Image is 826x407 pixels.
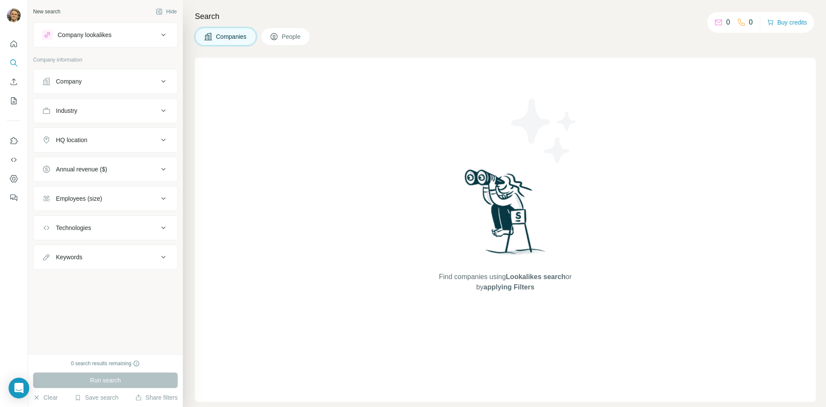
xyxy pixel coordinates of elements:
[7,36,21,52] button: Quick start
[9,378,29,398] div: Open Intercom Messenger
[56,77,82,86] div: Company
[56,106,77,115] div: Industry
[56,136,87,144] div: HQ location
[461,167,550,263] img: Surfe Illustration - Woman searching with binoculars
[34,247,177,267] button: Keywords
[282,32,302,41] span: People
[34,130,177,150] button: HQ location
[33,8,60,16] div: New search
[7,133,21,149] button: Use Surfe on LinkedIn
[74,393,118,402] button: Save search
[150,5,183,18] button: Hide
[34,100,177,121] button: Industry
[34,71,177,92] button: Company
[33,56,178,64] p: Company information
[216,32,247,41] span: Companies
[56,224,91,232] div: Technologies
[56,194,102,203] div: Employees (size)
[34,188,177,209] button: Employees (size)
[7,152,21,168] button: Use Surfe API
[56,165,107,174] div: Annual revenue ($)
[7,74,21,90] button: Enrich CSV
[749,17,753,28] p: 0
[506,273,566,280] span: Lookalikes search
[7,93,21,109] button: My lists
[7,9,21,22] img: Avatar
[7,190,21,205] button: Feedback
[71,360,140,367] div: 0 search results remaining
[505,92,583,170] img: Surfe Illustration - Stars
[56,253,82,261] div: Keywords
[7,55,21,71] button: Search
[33,393,58,402] button: Clear
[34,217,177,238] button: Technologies
[135,393,178,402] button: Share filters
[34,25,177,45] button: Company lookalikes
[436,272,574,292] span: Find companies using or by
[195,10,816,22] h4: Search
[726,17,730,28] p: 0
[484,283,534,291] span: applying Filters
[34,159,177,180] button: Annual revenue ($)
[767,16,807,28] button: Buy credits
[7,171,21,186] button: Dashboard
[58,31,111,39] div: Company lookalikes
